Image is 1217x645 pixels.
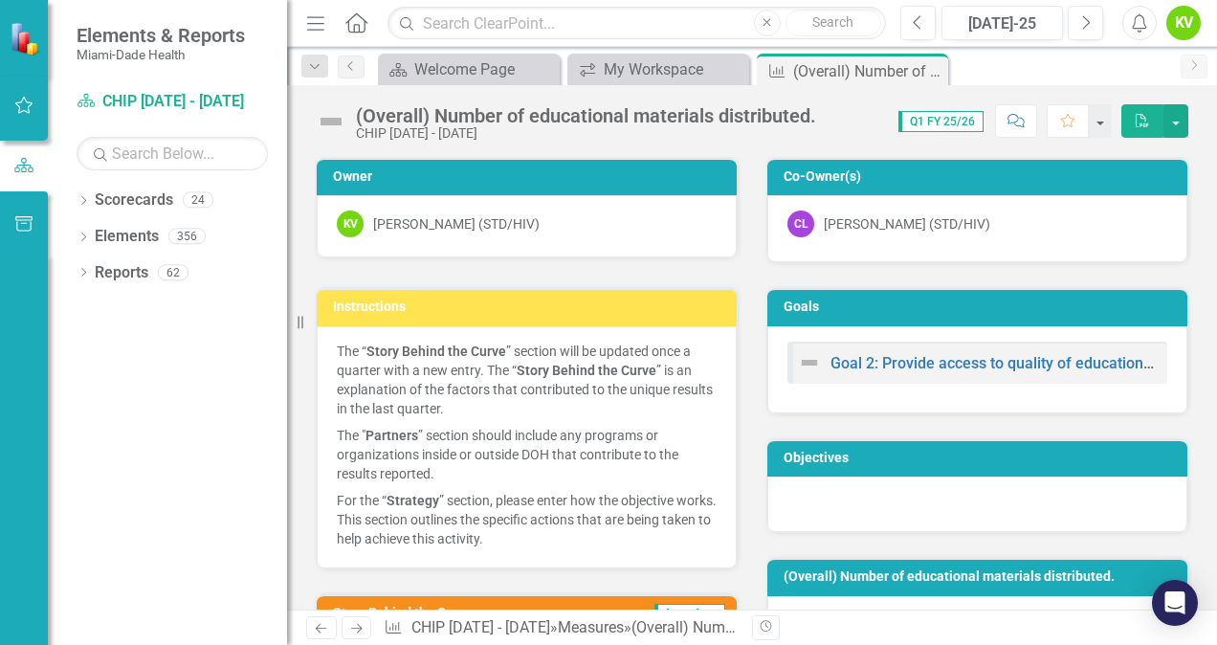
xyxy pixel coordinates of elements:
[517,363,656,378] strong: Story Behind the Curve
[168,229,206,245] div: 356
[824,214,990,234] div: [PERSON_NAME] (STD/HIV)
[77,24,245,47] span: Elements & Reports
[784,169,1178,184] h3: Co-Owner(s)
[333,300,727,314] h3: Instructions
[95,226,159,248] a: Elements
[183,192,213,209] div: 24
[337,211,364,237] div: KV
[1152,580,1198,626] div: Open Intercom Messenger
[366,344,506,359] strong: Story Behind the Curve
[786,10,881,36] button: Search
[158,264,188,280] div: 62
[798,351,821,374] img: Not Defined
[337,422,717,487] p: The " ” section should include any programs or organizations inside or outside DOH that contribut...
[365,428,418,443] strong: Partners
[356,126,816,141] div: CHIP [DATE] - [DATE]
[77,91,268,113] a: CHIP [DATE] - [DATE]
[604,57,744,81] div: My Workspace
[95,189,173,211] a: Scorecards
[77,47,245,62] small: Miami-Dade Health
[784,300,1178,314] h3: Goals
[414,57,555,81] div: Welcome Page
[784,451,1178,465] h3: Objectives
[631,618,994,636] div: (Overall) Number of educational materials distributed.
[654,604,725,625] span: [DATE]-25
[787,211,814,237] div: CL
[356,105,816,126] div: (Overall) Number of educational materials distributed.
[784,569,1178,584] h3: (Overall) Number of educational materials distributed.
[387,7,886,40] input: Search ClearPoint...
[337,487,717,548] p: For the “ ” section, please enter how the objective works. This section outlines the specific act...
[941,6,1063,40] button: [DATE]-25
[572,57,744,81] a: My Workspace
[1166,6,1201,40] button: KV
[948,12,1056,35] div: [DATE]-25
[830,354,1217,372] a: Goal 2: Provide access to quality of educational services
[384,617,738,639] div: » »
[898,111,984,132] span: Q1 FY 25/26
[411,618,550,636] a: CHIP [DATE] - [DATE]
[77,137,268,170] input: Search Below...
[387,493,439,508] strong: Strategy
[316,106,346,137] img: Not Defined
[337,342,717,422] p: The “ ” section will be updated once a quarter with a new entry. The “ ” is an explanation of the...
[558,618,624,636] a: Measures
[333,169,727,184] h3: Owner
[333,606,592,620] h3: Story Behind the Curve
[10,21,43,55] img: ClearPoint Strategy
[812,14,853,30] span: Search
[383,57,555,81] a: Welcome Page
[95,262,148,284] a: Reports
[373,214,540,234] div: [PERSON_NAME] (STD/HIV)
[793,59,943,83] div: (Overall) Number of educational materials distributed.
